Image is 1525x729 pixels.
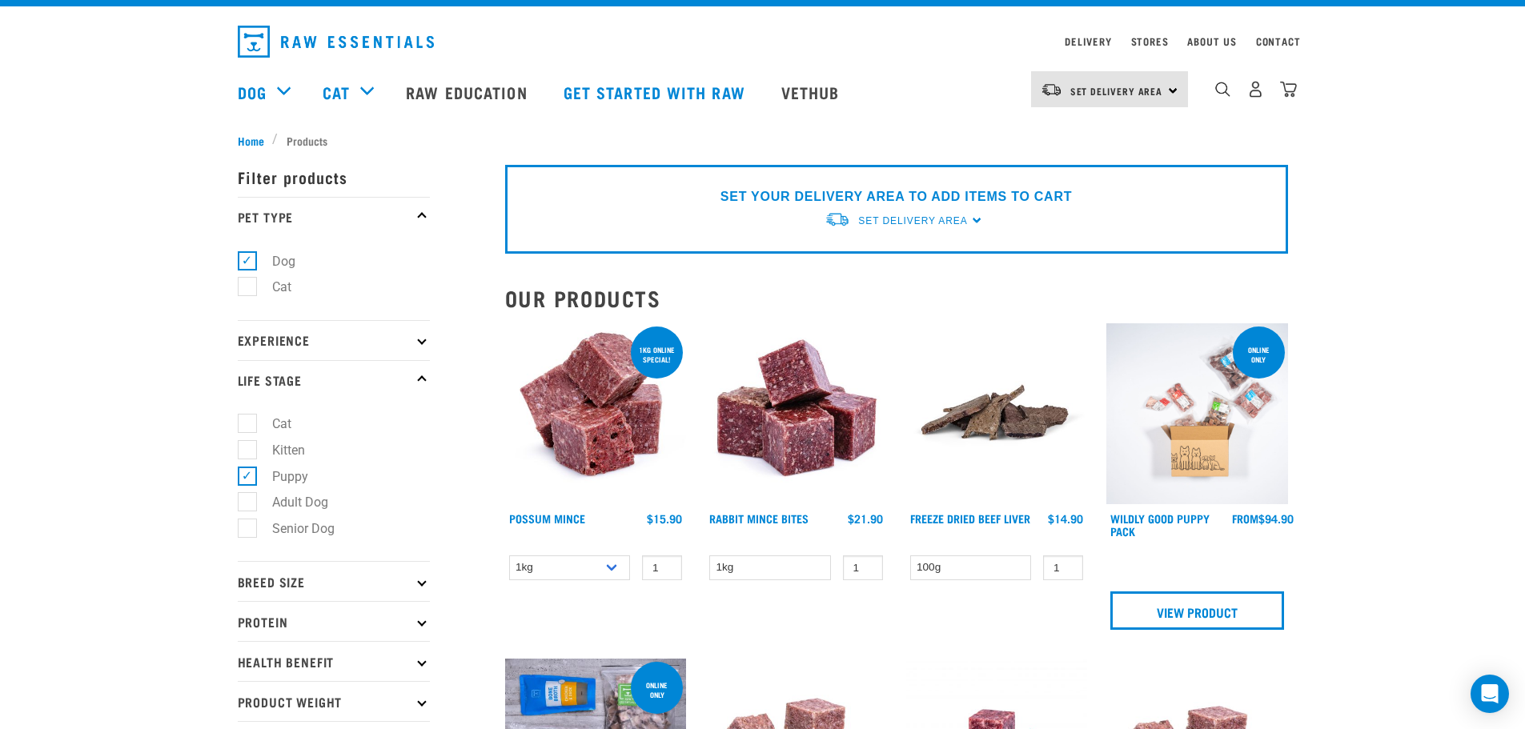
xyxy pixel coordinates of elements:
span: Set Delivery Area [1070,88,1163,94]
span: Set Delivery Area [858,215,967,226]
a: Possum Mince [509,515,585,521]
p: Health Benefit [238,641,430,681]
p: SET YOUR DELIVERY AREA TO ADD ITEMS TO CART [720,187,1072,206]
div: 1kg online special! [631,338,683,371]
img: Raw Essentials Logo [238,26,434,58]
p: Life Stage [238,360,430,400]
p: Filter products [238,157,430,197]
label: Kitten [247,440,311,460]
span: FROM [1232,515,1258,521]
div: $94.90 [1232,512,1294,525]
a: Delivery [1065,38,1111,44]
a: Contact [1256,38,1301,44]
div: Open Intercom Messenger [1471,675,1509,713]
a: Freeze Dried Beef Liver [910,515,1030,521]
p: Breed Size [238,561,430,601]
label: Puppy [247,467,315,487]
a: Rabbit Mince Bites [709,515,809,521]
label: Cat [247,414,298,434]
a: Home [238,132,273,149]
nav: breadcrumbs [238,132,1288,149]
div: $14.90 [1048,512,1083,525]
a: View Product [1110,591,1284,630]
label: Dog [247,251,302,271]
a: Cat [323,80,350,104]
p: Pet Type [238,197,430,237]
p: Experience [238,320,430,360]
a: Dog [238,80,267,104]
label: Adult Dog [247,492,335,512]
img: Whole Minced Rabbit Cubes 01 [705,323,887,505]
img: user.png [1247,81,1264,98]
div: $15.90 [647,512,682,525]
span: Home [238,132,264,149]
p: Product Weight [238,681,430,721]
a: Get started with Raw [548,60,765,124]
label: Cat [247,277,298,297]
input: 1 [1043,555,1083,580]
img: van-moving.png [1041,82,1062,97]
label: Senior Dog [247,519,341,539]
img: home-icon@2x.png [1280,81,1297,98]
div: Online Only [1233,338,1285,371]
img: van-moving.png [825,211,850,228]
a: Vethub [765,60,860,124]
img: Stack Of Freeze Dried Beef Liver For Pets [906,323,1088,505]
a: Wildly Good Puppy Pack [1110,515,1210,534]
h2: Our Products [505,286,1288,310]
input: 1 [843,555,883,580]
a: Raw Education [390,60,547,124]
a: Stores [1131,38,1169,44]
input: 1 [642,555,682,580]
a: About Us [1187,38,1236,44]
div: $21.90 [848,512,883,525]
nav: dropdown navigation [225,19,1301,64]
div: online only [631,673,683,707]
p: Protein [238,601,430,641]
img: 1102 Possum Mince 01 [505,323,687,505]
img: home-icon-1@2x.png [1215,82,1230,97]
img: Puppy 0 2sec [1106,323,1288,505]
